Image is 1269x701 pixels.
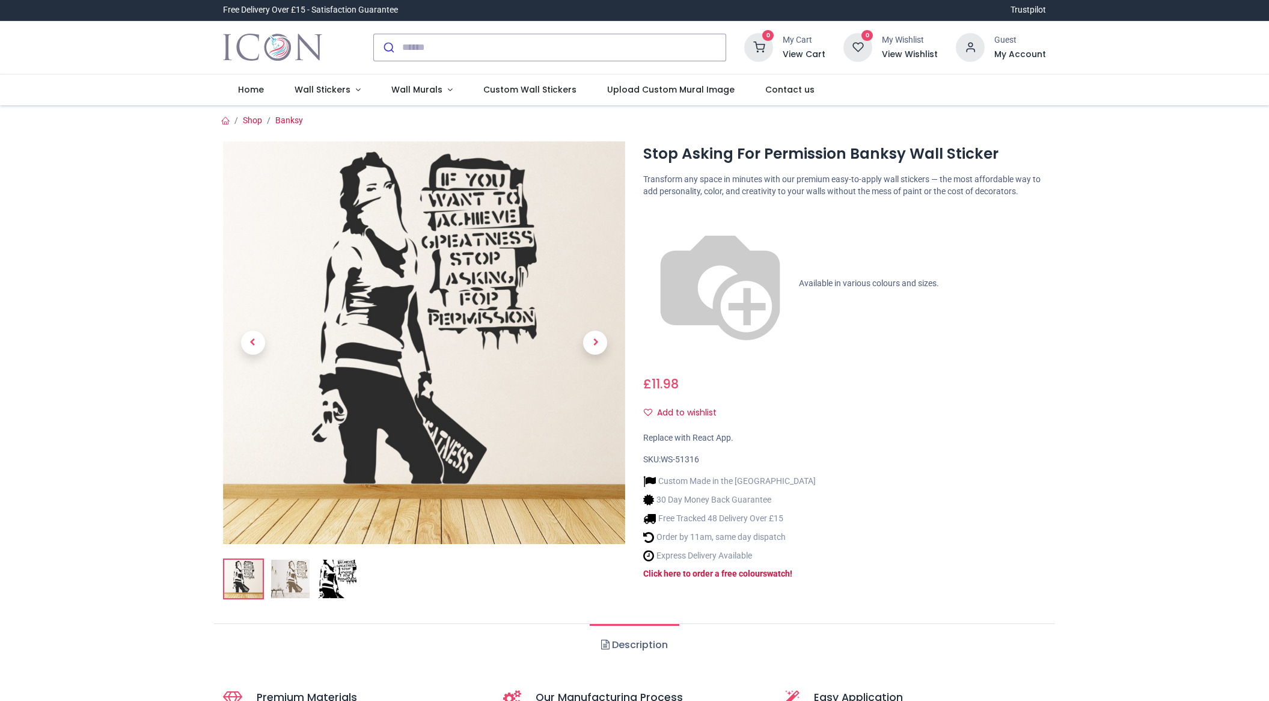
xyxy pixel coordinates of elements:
a: swatch [763,569,790,578]
a: Logo of Icon Wall Stickers [223,31,322,64]
div: SKU: [643,454,1046,466]
li: Free Tracked 48 Delivery Over £15 [643,512,816,525]
button: Add to wishlistAdd to wishlist [643,403,727,423]
div: Guest [994,34,1046,46]
a: View Wishlist [882,49,938,61]
span: Available in various colours and sizes. [799,278,939,288]
a: Banksy [275,115,303,125]
a: 0 [843,41,872,51]
img: WS-51316-02 [271,560,310,598]
a: Click here to order a free colour [643,569,763,578]
button: Submit [374,34,402,61]
span: Wall Stickers [295,84,350,96]
li: Custom Made in the [GEOGRAPHIC_DATA] [643,475,816,488]
li: 30 Day Money Back Guarantee [643,494,816,506]
h1: Stop Asking For Permission Banksy Wall Sticker [643,144,1046,164]
a: Description [590,624,679,666]
a: Previous [223,201,283,483]
span: £ [643,375,679,393]
span: Home [238,84,264,96]
i: Add to wishlist [644,408,652,417]
img: Stop Asking For Permission Banksy Wall Sticker [224,560,263,598]
img: Icon Wall Stickers [223,31,322,64]
div: Replace with React App. [643,432,1046,444]
span: Upload Custom Mural Image [607,84,735,96]
span: 11.98 [652,375,679,393]
sup: 0 [861,30,873,41]
span: Previous [241,331,265,355]
img: Stop Asking For Permission Banksy Wall Sticker [223,141,626,544]
span: Wall Murals [391,84,442,96]
img: color-wheel.png [643,207,797,361]
a: Wall Stickers [280,75,376,106]
span: WS-51316 [661,455,699,464]
a: ! [790,569,792,578]
img: WS-51316-03 [318,560,356,598]
a: Wall Murals [376,75,468,106]
a: My Account [994,49,1046,61]
li: Order by 11am, same day dispatch [643,531,816,543]
a: 0 [744,41,773,51]
div: Free Delivery Over £15 - Satisfaction Guarantee [223,4,398,16]
span: Next [583,331,607,355]
a: Shop [243,115,262,125]
div: My Wishlist [882,34,938,46]
a: Trustpilot [1011,4,1046,16]
p: Transform any space in minutes with our premium easy-to-apply wall stickers — the most affordable... [643,174,1046,197]
span: Contact us [765,84,815,96]
sup: 0 [762,30,774,41]
a: View Cart [783,49,825,61]
span: Custom Wall Stickers [483,84,576,96]
div: My Cart [783,34,825,46]
a: Next [565,201,625,483]
li: Express Delivery Available [643,549,816,562]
